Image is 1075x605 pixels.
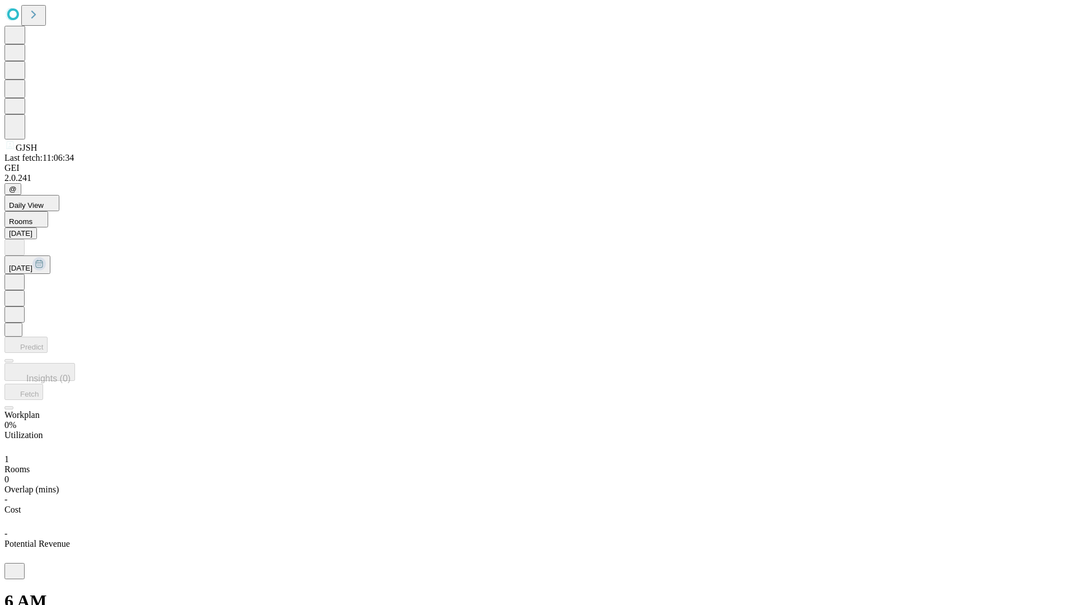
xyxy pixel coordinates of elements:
button: [DATE] [4,255,50,274]
span: - [4,529,7,538]
div: 2.0.241 [4,173,1071,183]
span: Rooms [4,464,30,474]
button: Insights (0) [4,363,75,381]
span: [DATE] [9,264,32,272]
span: Insights (0) [26,374,71,383]
span: @ [9,185,17,193]
span: Workplan [4,410,40,420]
button: @ [4,183,21,195]
span: 0% [4,420,16,430]
button: [DATE] [4,227,37,239]
div: GEI [4,163,1071,173]
span: Cost [4,505,21,514]
span: - [4,495,7,504]
span: 0 [4,474,9,484]
span: GJSH [16,143,37,152]
span: Last fetch: 11:06:34 [4,153,74,162]
span: Overlap (mins) [4,485,59,494]
span: Utilization [4,430,43,440]
button: Fetch [4,384,43,400]
span: 1 [4,454,9,464]
button: Rooms [4,211,48,227]
button: Predict [4,337,48,353]
span: Rooms [9,217,32,226]
button: Daily View [4,195,59,211]
span: Daily View [9,201,44,210]
span: Potential Revenue [4,539,70,548]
